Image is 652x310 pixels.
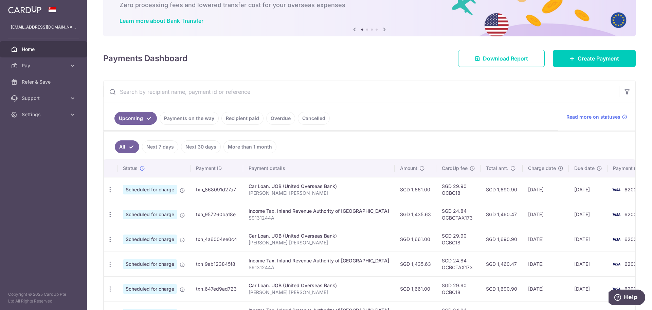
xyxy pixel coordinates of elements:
[243,159,395,177] th: Payment details
[22,95,67,102] span: Support
[249,257,389,264] div: Income Tax. Inland Revenue Authority of [GEOGRAPHIC_DATA]
[191,159,243,177] th: Payment ID
[266,112,295,125] a: Overdue
[160,112,219,125] a: Payments on the way
[481,202,523,227] td: SGD 1,460.47
[103,52,187,65] h4: Payments Dashboard
[249,183,389,190] div: Car Loan. UOB (United Overseas Bank)
[191,252,243,276] td: txn_9ab123845f8
[624,211,637,217] span: 6203
[523,177,569,202] td: [DATE]
[223,140,276,153] a: More than 1 month
[395,202,436,227] td: SGD 1,435.63
[436,252,481,276] td: SGD 24.84 OCBCTAX173
[483,54,528,63] span: Download Report
[569,202,608,227] td: [DATE]
[624,236,637,242] span: 6203
[553,50,636,67] a: Create Payment
[123,235,177,244] span: Scheduled for charge
[569,252,608,276] td: [DATE]
[15,5,29,11] span: Help
[569,177,608,202] td: [DATE]
[436,276,481,301] td: SGD 29.90 OCBC18
[22,46,67,53] span: Home
[578,54,619,63] span: Create Payment
[104,81,619,103] input: Search by recipient name, payment id or reference
[395,252,436,276] td: SGD 1,435.63
[191,202,243,227] td: txn_957260ba18e
[249,214,389,221] p: S9131244A
[523,202,569,227] td: [DATE]
[22,111,67,118] span: Settings
[566,114,620,120] span: Read more on statuses
[481,276,523,301] td: SGD 1,690.90
[249,282,389,289] div: Car Loan. UOB (United Overseas Bank)
[566,114,627,120] a: Read more on statuses
[624,187,637,192] span: 6203
[436,202,481,227] td: SGD 24.84 OCBCTAX173
[442,165,468,172] span: CardUp fee
[481,177,523,202] td: SGD 1,690.90
[123,185,177,194] span: Scheduled for charge
[624,286,637,292] span: 6203
[249,289,389,296] p: [PERSON_NAME] [PERSON_NAME]
[298,112,330,125] a: Cancelled
[400,165,417,172] span: Amount
[486,165,508,172] span: Total amt.
[8,5,41,14] img: CardUp
[609,290,645,307] iframe: Opens a widget where you can find more information
[123,165,138,172] span: Status
[120,1,619,9] h6: Zero processing fees and lowered transfer cost for your overseas expenses
[436,227,481,252] td: SGD 29.90 OCBC18
[120,17,203,24] a: Learn more about Bank Transfer
[436,177,481,202] td: SGD 29.90 OCBC18
[523,276,569,301] td: [DATE]
[115,140,139,153] a: All
[395,276,436,301] td: SGD 1,661.00
[221,112,264,125] a: Recipient paid
[11,24,76,31] p: [EMAIL_ADDRESS][DOMAIN_NAME]
[523,227,569,252] td: [DATE]
[610,235,623,243] img: Bank Card
[569,227,608,252] td: [DATE]
[191,177,243,202] td: txn_868091d27a7
[481,252,523,276] td: SGD 1,460.47
[610,260,623,268] img: Bank Card
[249,190,389,196] p: [PERSON_NAME] [PERSON_NAME]
[481,227,523,252] td: SGD 1,690.90
[114,112,157,125] a: Upcoming
[249,264,389,271] p: S9131244A
[624,261,637,267] span: 6203
[22,79,67,85] span: Refer & Save
[528,165,556,172] span: Charge date
[395,177,436,202] td: SGD 1,661.00
[610,186,623,194] img: Bank Card
[22,62,67,69] span: Pay
[574,165,595,172] span: Due date
[123,210,177,219] span: Scheduled for charge
[249,232,389,239] div: Car Loan. UOB (United Overseas Bank)
[458,50,545,67] a: Download Report
[395,227,436,252] td: SGD 1,661.00
[523,252,569,276] td: [DATE]
[123,284,177,294] span: Scheduled for charge
[191,227,243,252] td: txn_4a6004ee0c4
[123,259,177,269] span: Scheduled for charge
[181,140,221,153] a: Next 30 days
[249,208,389,214] div: Income Tax. Inland Revenue Authority of [GEOGRAPHIC_DATA]
[610,285,623,293] img: Bank Card
[142,140,178,153] a: Next 7 days
[569,276,608,301] td: [DATE]
[249,239,389,246] p: [PERSON_NAME] [PERSON_NAME]
[191,276,243,301] td: txn_647ed9ad723
[610,210,623,219] img: Bank Card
